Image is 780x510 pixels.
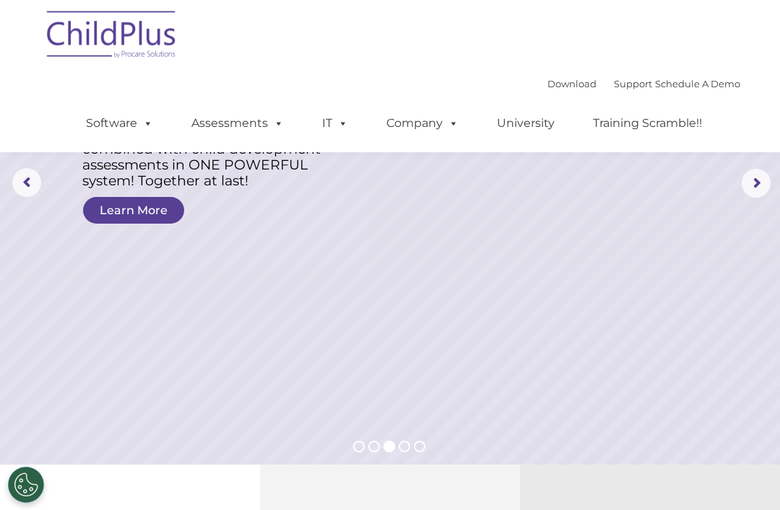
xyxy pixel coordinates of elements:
a: University [482,109,569,138]
font: | [547,78,740,89]
a: IT [308,109,363,138]
rs-layer: Program management software combined with child development assessments in ONE POWERFUL system! T... [82,126,332,189]
a: Schedule A Demo [655,78,740,89]
button: Cookies Settings [8,467,44,503]
a: Assessments [177,109,298,138]
a: Software [71,109,168,138]
a: Company [372,109,473,138]
a: Download [547,78,597,89]
a: Training Scramble!! [578,109,716,138]
a: Support [614,78,652,89]
img: ChildPlus by Procare Solutions [40,1,184,73]
a: Learn More [83,197,184,224]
